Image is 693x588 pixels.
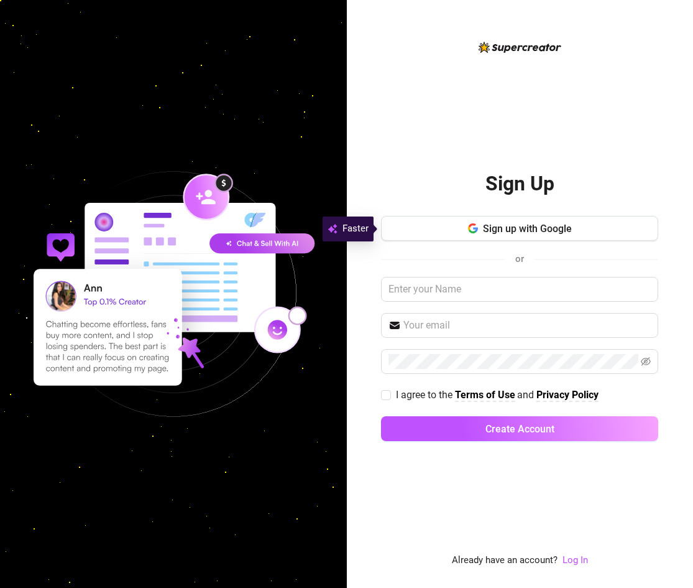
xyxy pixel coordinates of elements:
[455,389,515,402] a: Terms of Use
[452,553,558,568] span: Already have an account?
[485,171,554,197] h2: Sign Up
[562,553,588,568] a: Log In
[641,357,651,366] span: eye-invisible
[483,223,572,235] span: Sign up with Google
[536,389,599,402] a: Privacy Policy
[455,389,515,401] strong: Terms of Use
[381,416,658,441] button: Create Account
[381,277,658,302] input: Enter your Name
[342,222,369,236] span: Faster
[562,554,588,566] a: Log In
[328,222,337,236] img: svg%3e
[381,216,658,241] button: Sign up with Google
[485,423,554,435] span: Create Account
[515,253,524,264] span: or
[536,389,599,401] strong: Privacy Policy
[479,42,561,53] img: logo-BBDzfeDw.svg
[517,389,536,401] span: and
[403,318,651,333] input: Your email
[396,389,455,401] span: I agree to the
